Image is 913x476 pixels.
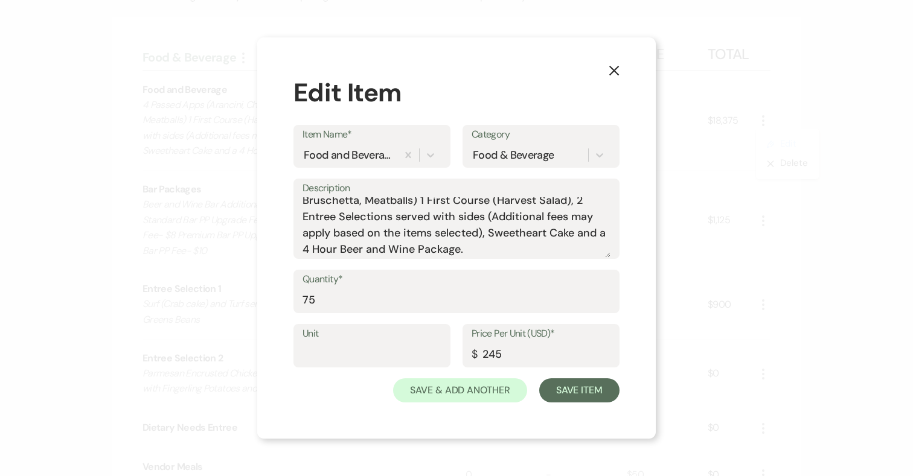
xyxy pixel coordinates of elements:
[303,271,610,288] label: Quantity*
[393,378,527,402] button: Save & Add Another
[293,74,620,112] div: Edit Item
[539,378,620,402] button: Save Item
[303,180,610,197] label: Description
[473,147,554,163] div: Food & Beverage
[303,197,610,258] textarea: 4 Passed Apps (Arancini, Chicken and Biscuit, Crab Bruschetta, Meatballs) 1 First Course (Harvest...
[303,325,441,343] label: Unit
[472,346,477,363] div: $
[472,126,610,144] label: Category
[304,147,394,163] div: Food and Beverage
[472,325,610,343] label: Price Per Unit (USD)*
[303,126,441,144] label: Item Name*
